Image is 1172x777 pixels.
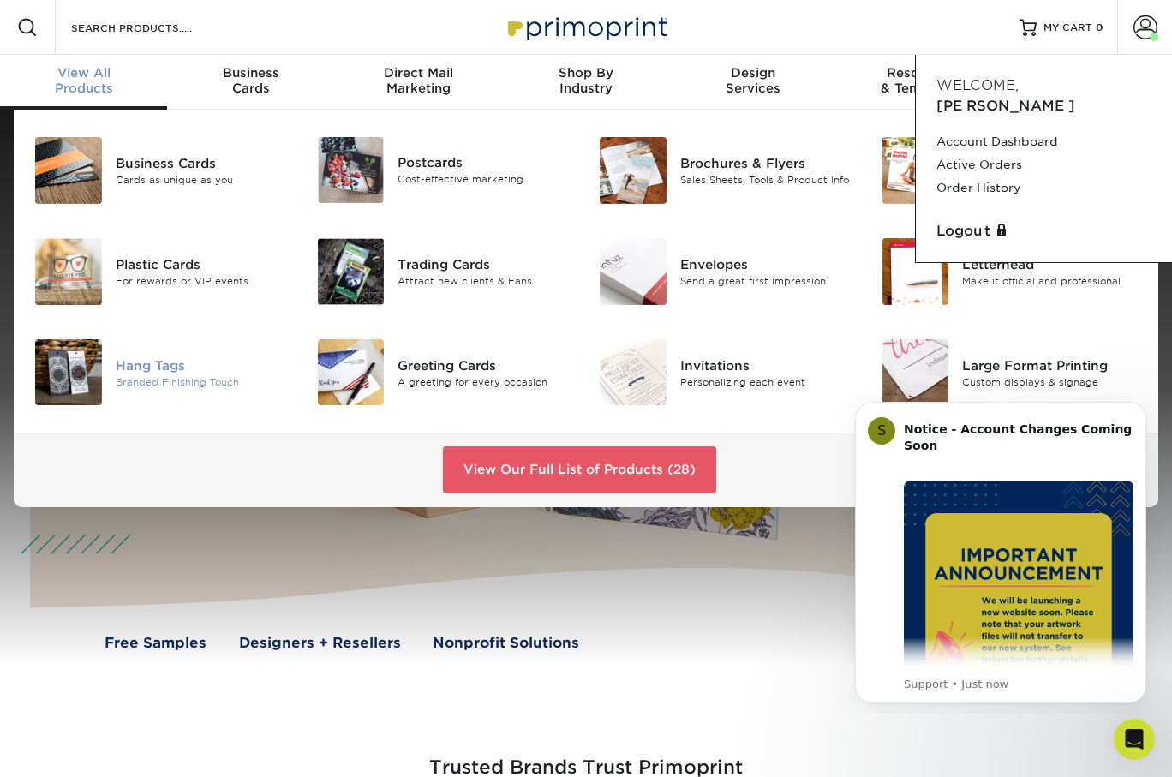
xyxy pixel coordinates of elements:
div: Personalizing each event [680,374,856,389]
img: Greeting Cards [318,339,385,406]
a: BusinessCards [167,55,334,110]
div: Make it official and professional [962,273,1138,288]
span: Business [167,65,334,81]
div: Business Cards [116,154,291,173]
a: DesignServices [670,55,837,110]
div: Cost-effective marketing [398,172,573,187]
div: For rewards or VIP events [116,273,291,288]
iframe: Intercom live chat [1114,719,1155,760]
div: Trading Cards [398,254,573,273]
a: Letterhead Letterhead Make it official and professional [882,231,1139,312]
div: Letterhead [962,254,1138,273]
div: Brochures & Flyers [680,154,856,173]
div: Industry [502,65,669,96]
div: Hang Tags [116,356,291,374]
div: A greeting for every occasion [398,374,573,389]
div: Attract new clients & Fans [398,273,573,288]
img: Brochures & Flyers [600,137,667,204]
a: Large Format Printing Large Format Printing Custom displays & signage [882,332,1139,413]
span: Resources [837,65,1004,81]
span: MY CART [1043,21,1092,35]
div: Services [670,65,837,96]
img: Trading Cards [318,238,385,305]
img: Letterhead [882,238,949,305]
div: Large Format Printing [962,356,1138,374]
a: Greeting Cards Greeting Cards A greeting for every occasion [317,332,574,413]
div: Cards [167,65,334,96]
a: Every Door Direct Mail Every Door Direct Mail® Mailing by Neighborhood [882,130,1139,211]
a: Resources& Templates [837,55,1004,110]
div: Envelopes [680,254,856,273]
a: Active Orders [936,153,1151,176]
img: Invitations [600,339,667,406]
span: 0 [1096,21,1103,33]
span: [PERSON_NAME] [936,98,1075,114]
a: Trading Cards Trading Cards Attract new clients & Fans [317,231,574,312]
a: Order History [936,176,1151,200]
a: Hang Tags Hang Tags Branded Finishing Touch [34,332,291,413]
span: Design [670,65,837,81]
a: Direct MailMarketing [335,55,502,110]
img: Every Door Direct Mail [882,137,949,204]
img: Postcards [318,137,385,203]
img: Business Cards [35,137,102,204]
a: Account Dashboard [936,130,1151,153]
div: Invitations [680,356,856,374]
div: Marketing [335,65,502,96]
span: Direct Mail [335,65,502,81]
div: Send a great first impression [680,273,856,288]
a: Shop ByIndustry [502,55,669,110]
img: Primoprint [500,9,672,45]
span: Welcome, [936,77,1019,93]
input: SEARCH PRODUCTS..... [69,17,236,38]
a: Plastic Cards Plastic Cards For rewards or VIP events [34,231,291,312]
div: Sales Sheets, Tools & Product Info [680,173,856,188]
div: Cards as unique as you [116,173,291,188]
img: Plastic Cards [35,238,102,305]
span: Shop By [502,65,669,81]
img: Envelopes [600,238,667,305]
iframe: Intercom notifications message [829,386,1172,714]
a: Business Cards Business Cards Cards as unique as you [34,130,291,211]
a: Brochures & Flyers Brochures & Flyers Sales Sheets, Tools & Product Info [599,130,856,211]
a: Postcards Postcards Cost-effective marketing [317,130,574,210]
img: Hang Tags [35,339,102,406]
a: Envelopes Envelopes Send a great first impression [599,231,856,312]
a: Logout [936,221,1151,242]
div: Branded Finishing Touch [116,374,291,389]
div: Custom displays & signage [962,374,1138,389]
div: & Templates [837,65,1004,96]
div: Plastic Cards [116,254,291,273]
div: Greeting Cards [398,356,573,374]
a: View Our Full List of Products (28) [443,446,716,493]
img: Large Format Printing [882,339,949,406]
div: Postcards [398,153,573,172]
a: Invitations Invitations Personalizing each event [599,332,856,413]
